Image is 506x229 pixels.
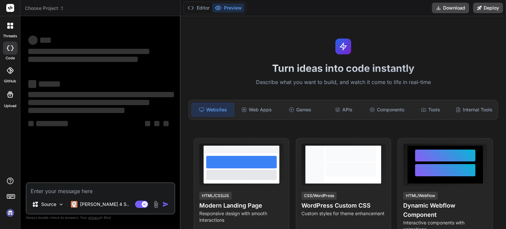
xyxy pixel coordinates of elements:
[323,103,365,117] div: APIs
[28,92,174,97] span: ‌
[28,80,36,88] span: ‌
[4,103,16,109] label: Upload
[25,5,64,12] span: Choose Project
[473,3,503,13] button: Deploy
[39,81,60,87] span: ‌
[6,55,15,61] label: code
[279,103,321,117] div: Games
[409,103,452,117] div: Tools
[236,103,278,117] div: Web Apps
[301,201,385,210] h4: WordPress Custom CSS
[3,33,17,39] label: threads
[36,121,68,126] span: ‌
[28,121,34,126] span: ‌
[453,103,495,117] div: Internal Tools
[26,215,175,221] p: Always double-check its answers. Your in Bind
[162,201,169,208] img: icon
[366,103,408,117] div: Components
[41,201,56,208] p: Source
[88,215,100,219] span: privacy
[184,62,502,74] h1: Turn ideas into code instantly
[199,201,283,210] h4: Modern Landing Page
[403,201,487,219] h4: Dynamic Webflow Component
[71,201,77,208] img: Claude 4 Sonnet
[432,3,469,13] button: Download
[403,192,438,200] div: HTML/Webflow
[199,192,232,200] div: HTML/CSS/JS
[199,210,283,223] p: Responsive design with smooth interactions
[28,36,38,45] span: ‌
[152,201,160,208] img: attachment
[80,201,129,208] p: [PERSON_NAME] 4 S..
[301,210,385,217] p: Custom styles for theme enhancement
[191,103,234,117] div: Websites
[163,121,169,126] span: ‌
[58,202,64,207] img: Pick Models
[184,78,502,87] p: Describe what you want to build, and watch it come to life in real-time
[185,3,212,13] button: Editor
[154,121,159,126] span: ‌
[28,49,149,54] span: ‌
[5,207,16,218] img: signin
[4,78,16,84] label: GitHub
[28,100,149,105] span: ‌
[212,3,244,13] button: Preview
[28,57,138,62] span: ‌
[40,38,51,43] span: ‌
[145,121,150,126] span: ‌
[28,108,125,113] span: ‌
[301,192,337,200] div: CSS/WordPress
